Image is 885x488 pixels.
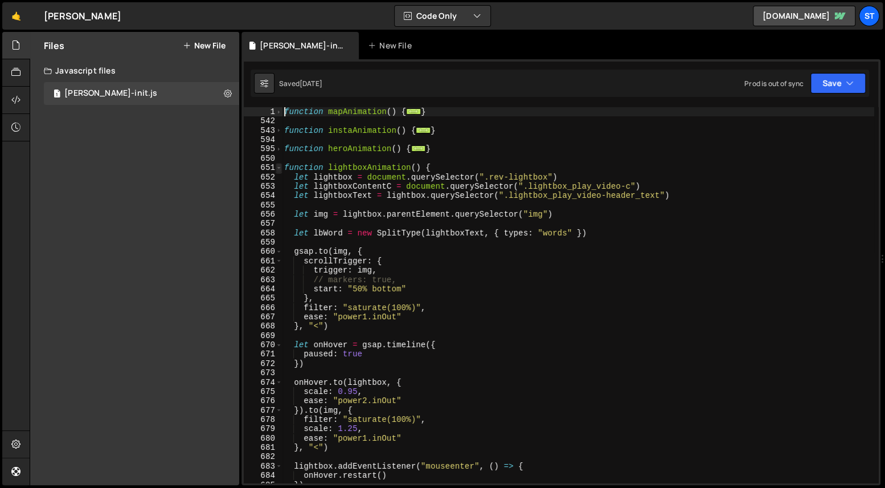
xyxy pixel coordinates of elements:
div: 16692/45602.js [44,82,239,105]
div: 668 [244,322,282,331]
div: 682 [244,452,282,461]
div: 650 [244,154,282,163]
span: ... [411,145,426,152]
div: 684 [244,471,282,480]
div: 683 [244,462,282,471]
div: 677 [244,406,282,415]
div: 665 [244,294,282,303]
button: Save [810,73,866,93]
div: 664 [244,284,282,294]
div: 667 [244,312,282,322]
div: 655 [244,201,282,210]
button: New File [183,41,226,50]
div: 670 [244,340,282,349]
div: 660 [244,247,282,256]
div: 678 [244,415,282,424]
div: [PERSON_NAME]-init.js [64,88,157,99]
div: 666 [244,303,282,312]
div: 594 [244,135,282,144]
h2: Files [44,39,64,52]
div: 681 [244,443,282,452]
div: 1 [244,107,282,116]
span: 1 [54,90,60,99]
div: 657 [244,219,282,228]
span: ... [406,108,421,115]
div: 651 [244,163,282,172]
div: Prod is out of sync [744,79,804,88]
div: [PERSON_NAME] [44,9,121,23]
div: 543 [244,126,282,135]
div: 673 [244,368,282,377]
a: 🤙 [2,2,30,30]
div: 679 [244,424,282,433]
span: ... [416,127,431,133]
a: [DOMAIN_NAME] [753,6,855,26]
div: 675 [244,387,282,396]
div: 659 [244,238,282,247]
div: 663 [244,275,282,284]
div: 674 [244,378,282,387]
a: St [859,6,879,26]
div: 652 [244,173,282,182]
div: 669 [244,331,282,340]
div: 542 [244,116,282,125]
div: 658 [244,229,282,238]
div: New File [368,40,416,51]
div: 662 [244,266,282,275]
button: Code Only [395,6,490,26]
div: Javascript files [30,59,239,82]
div: 661 [244,257,282,266]
div: 654 [244,191,282,200]
div: 653 [244,182,282,191]
div: Saved [279,79,322,88]
div: 656 [244,210,282,219]
div: [DATE] [300,79,322,88]
div: 676 [244,396,282,405]
div: 595 [244,144,282,153]
div: [PERSON_NAME]-init.js [260,40,345,51]
div: 680 [244,434,282,443]
div: 672 [244,359,282,368]
div: 671 [244,349,282,359]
